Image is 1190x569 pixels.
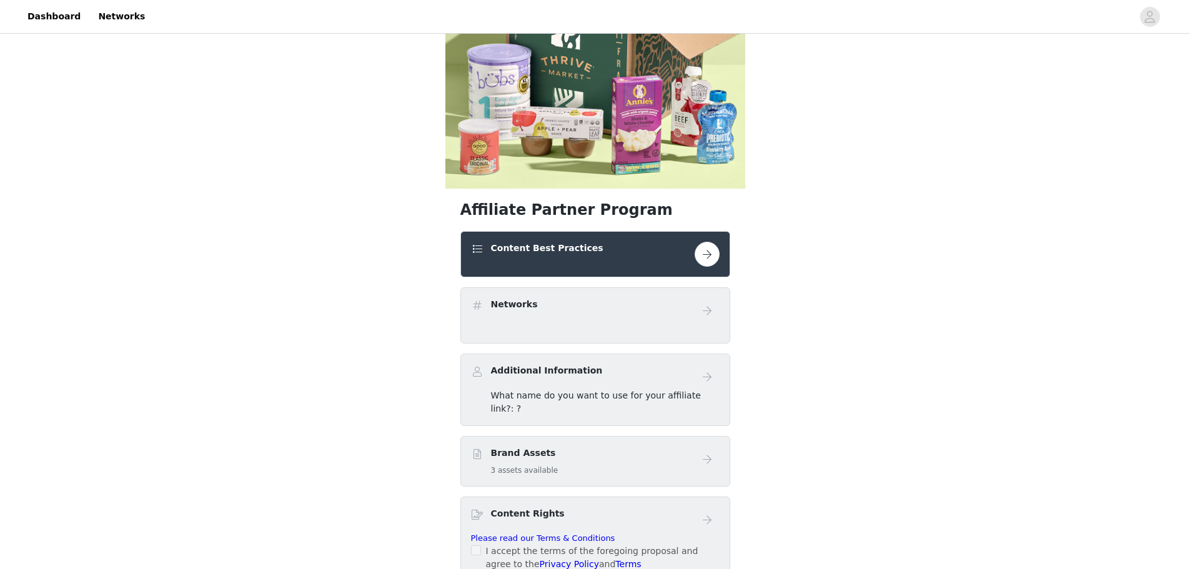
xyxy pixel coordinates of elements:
[491,465,558,476] h5: 3 assets available
[491,364,603,377] h4: Additional Information
[540,559,599,569] a: Privacy Policy
[471,533,615,543] a: Please read our Terms & Conditions
[460,287,730,344] div: Networks
[1144,7,1156,27] div: avatar
[491,507,565,520] h4: Content Rights
[460,231,730,277] div: Content Best Practices
[460,354,730,426] div: Additional Information
[615,559,641,569] a: Terms
[460,436,730,487] div: Brand Assets
[20,2,88,31] a: Dashboard
[491,298,538,311] h4: Networks
[491,390,701,413] span: What name do you want to use for your affiliate link?: ?
[491,242,603,255] h4: Content Best Practices
[491,447,558,460] h4: Brand Assets
[460,199,730,221] h1: Affiliate Partner Program
[91,2,152,31] a: Networks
